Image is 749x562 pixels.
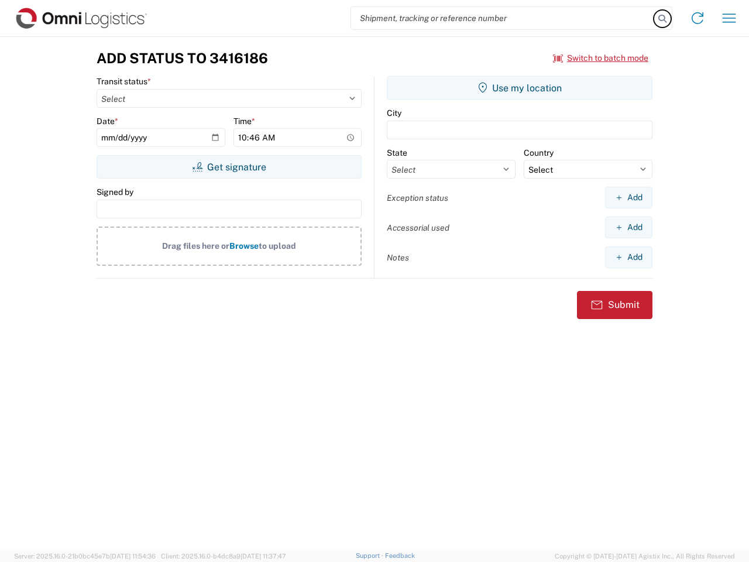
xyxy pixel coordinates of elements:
[387,193,448,203] label: Exception status
[97,155,362,179] button: Get signature
[14,553,156,560] span: Server: 2025.16.0-21b0bc45e7b
[240,553,286,560] span: [DATE] 11:37:47
[356,552,385,559] a: Support
[387,222,449,233] label: Accessorial used
[387,76,652,100] button: Use my location
[387,252,409,263] label: Notes
[555,551,735,561] span: Copyright © [DATE]-[DATE] Agistix Inc., All Rights Reserved
[387,148,407,158] label: State
[233,116,255,126] label: Time
[110,553,156,560] span: [DATE] 11:54:36
[97,50,268,67] h3: Add Status to 3416186
[259,241,296,251] span: to upload
[385,552,415,559] a: Feedback
[605,217,652,238] button: Add
[387,108,401,118] label: City
[577,291,652,319] button: Submit
[162,241,229,251] span: Drag files here or
[351,7,654,29] input: Shipment, tracking or reference number
[97,116,118,126] label: Date
[605,246,652,268] button: Add
[229,241,259,251] span: Browse
[97,76,151,87] label: Transit status
[97,187,133,197] label: Signed by
[524,148,554,158] label: Country
[553,49,648,68] button: Switch to batch mode
[605,187,652,208] button: Add
[161,553,286,560] span: Client: 2025.16.0-b4dc8a9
